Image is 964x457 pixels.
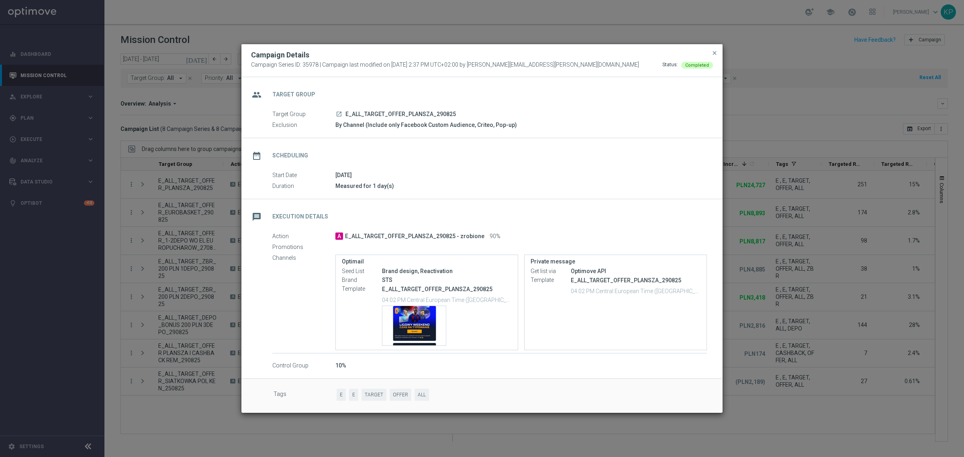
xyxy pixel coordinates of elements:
span: A [335,233,343,240]
h2: Execution Details [272,213,328,220]
h2: Target Group [272,91,315,98]
p: E_ALL_TARGET_OFFER_PLANSZA_290825 [571,277,701,284]
i: date_range [249,149,264,163]
div: Brand design, Reactivation [382,267,512,275]
label: Private message [531,258,701,265]
label: Brand [342,277,382,284]
div: STS [382,276,512,284]
span: OFFER [390,389,411,401]
i: group [249,88,264,102]
div: [DATE] [335,171,707,179]
label: Action [272,233,335,240]
label: Start Date [272,172,335,179]
span: E [349,389,358,401]
span: Campaign Series ID: 35978 | Campaign last modified on [DATE] 2:37 PM UTC+02:00 by [PERSON_NAME][E... [251,61,639,69]
span: close [711,50,718,56]
div: Measured for 1 day(s) [335,182,707,190]
div: 10% [335,361,707,369]
a: launch [335,111,343,118]
label: Duration [272,183,335,190]
p: 04:02 PM Central European Time ([GEOGRAPHIC_DATA]) (UTC +02:00) [571,287,701,295]
label: Tags [274,389,337,401]
label: Promotions [272,244,335,251]
span: E_ALL_TARGET_OFFER_PLANSZA_290825 [345,111,456,118]
i: message [249,210,264,224]
label: Template [531,277,571,284]
label: Optimail [342,258,512,265]
span: E [337,389,346,401]
label: Target Group [272,111,335,118]
h2: Campaign Details [251,50,309,60]
span: TARGET [361,389,386,401]
colored-tag: Completed [681,61,713,68]
h2: Scheduling [272,152,308,159]
label: Template [342,286,382,293]
label: Control Group [272,362,335,369]
i: launch [336,111,342,117]
span: E_ALL_TARGET_OFFER_PLANSZA_290825 - zrobione [345,233,484,240]
label: Exclusion [272,122,335,129]
p: 04:02 PM Central European Time (Warsaw) (UTC +02:00) [382,296,512,304]
span: Completed [685,63,709,68]
label: Channels [272,255,335,262]
p: E_ALL_TARGET_OFFER_PLANSZA_290825 [382,286,512,293]
span: ALL [415,389,429,401]
span: 90% [490,233,500,240]
label: Get list via [531,268,571,275]
div: By Channel (Include only Facebook Custom Audience, Criteo, Pop-up) [335,121,707,129]
div: Status: [662,61,678,69]
div: Optimove API [571,267,701,275]
label: Seed List [342,268,382,275]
